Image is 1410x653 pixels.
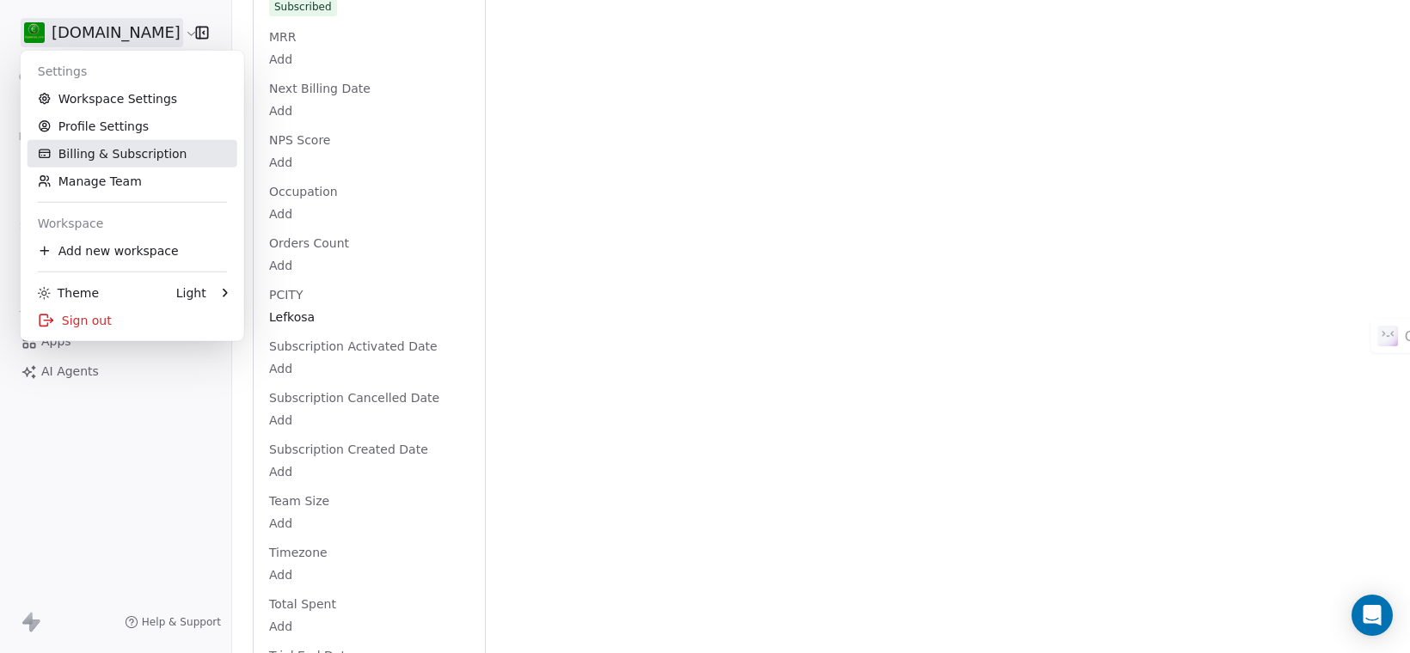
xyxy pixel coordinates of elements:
div: Add new workspace [28,237,237,265]
div: Theme [38,284,99,302]
div: Sign out [28,307,237,334]
div: Settings [28,58,237,85]
a: Profile Settings [28,113,237,140]
a: Workspace Settings [28,85,237,113]
a: Manage Team [28,168,237,195]
div: Light [176,284,206,302]
div: Workspace [28,210,237,237]
a: Billing & Subscription [28,140,237,168]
